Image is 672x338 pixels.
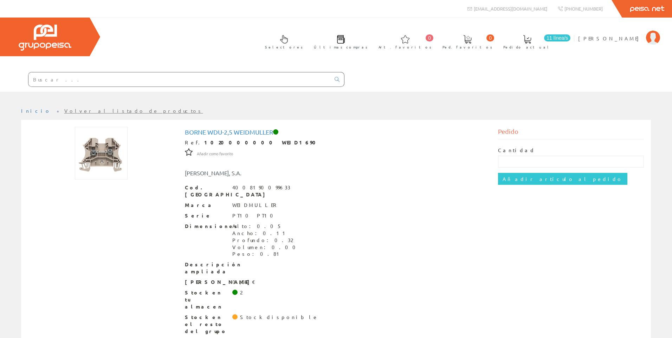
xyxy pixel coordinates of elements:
a: [PERSON_NAME] [578,29,660,36]
div: Peso: 0.81 [232,251,300,258]
span: Stock en el resto del grupo [185,314,227,335]
label: Cantidad [498,147,535,154]
span: Stock en tu almacen [185,289,227,310]
span: 0 [486,34,494,41]
span: Cod. [GEOGRAPHIC_DATA] [185,184,227,198]
a: Añadir como favorito [197,150,233,156]
div: Volumen: 0.00 [232,244,300,251]
span: Ped. favoritos [442,44,492,51]
span: [PERSON_NAME] [185,279,227,286]
a: Inicio [21,108,51,114]
div: Stock disponible [240,314,318,321]
div: Ancho: 0.11 [232,230,300,237]
span: Dimensiones [185,223,227,230]
img: Foto artículo Borne Wdu-2,5 Weidmuller (150x150) [75,127,128,180]
div: [PERSON_NAME], S.A. [180,169,362,177]
div: PT10 PT10 [232,212,277,219]
div: 0,34 € [232,279,256,286]
a: 11 línea/s Pedido actual [496,29,572,53]
span: Serie [185,212,227,219]
h1: Borne Wdu-2,5 Weidmuller [185,129,487,136]
span: Añadir como favorito [197,151,233,157]
div: Profundo: 0.32 [232,237,300,244]
a: Volver al listado de productos [64,108,203,114]
span: [PHONE_NUMBER] [564,6,603,12]
a: Últimas compras [307,29,371,53]
div: WEIDMULLER [232,202,279,209]
img: Grupo Peisa [19,25,71,51]
span: Selectores [265,44,303,51]
span: 11 línea/s [544,34,570,41]
strong: 1020000000 WEID1690 [204,139,321,145]
input: Añadir artículo al pedido [498,173,627,185]
div: 4008190099633 [232,184,290,191]
span: Descripción ampliada [185,261,227,275]
div: Alto: 0.05 [232,223,300,230]
a: Selectores [258,29,306,53]
span: 0 [426,34,433,41]
span: Art. favoritos [379,44,432,51]
div: Ref. [185,139,487,146]
input: Buscar ... [28,72,330,86]
div: 2 [240,289,242,296]
span: [PERSON_NAME] [578,35,642,42]
div: Pedido [498,127,644,140]
span: [EMAIL_ADDRESS][DOMAIN_NAME] [474,6,547,12]
span: Últimas compras [314,44,368,51]
span: Marca [185,202,227,209]
span: Pedido actual [503,44,551,51]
